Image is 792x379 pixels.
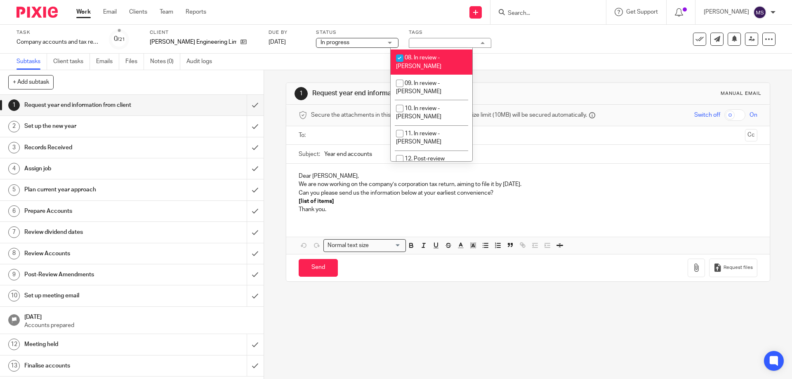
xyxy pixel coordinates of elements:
[295,87,308,100] div: 1
[150,54,180,70] a: Notes (0)
[8,75,54,89] button: + Add subtask
[8,99,20,111] div: 1
[8,339,20,350] div: 12
[704,8,749,16] p: [PERSON_NAME]
[24,290,167,302] h1: Set up meeting email
[709,259,757,277] button: Request files
[16,29,99,36] label: Task
[396,156,445,170] span: 12. Post-review adjustments
[16,7,58,18] img: Pixie
[396,55,441,69] span: 08. In review - [PERSON_NAME]
[8,205,20,217] div: 6
[750,111,757,119] span: On
[24,311,255,321] h1: [DATE]
[299,150,320,158] label: Subject:
[24,184,167,196] h1: Plan current year approach
[24,338,167,351] h1: Meeting held
[396,131,441,145] span: 11. In review - [PERSON_NAME]
[24,247,167,260] h1: Review Accounts
[186,54,218,70] a: Audit logs
[96,54,119,70] a: Emails
[269,29,306,36] label: Due by
[721,90,761,97] div: Manual email
[76,8,91,16] a: Work
[312,89,546,98] h1: Request year end information from client
[8,360,20,372] div: 13
[24,141,167,154] h1: Records Received
[507,10,581,17] input: Search
[150,38,236,46] p: [PERSON_NAME] Engineering Limited
[299,205,757,214] p: Thank you.
[745,129,757,141] button: Cc
[694,111,720,119] span: Switch off
[396,106,441,120] span: 10. In review - [PERSON_NAME]
[321,40,349,45] span: In progress
[114,34,125,44] div: 0
[24,226,167,238] h1: Review dividend dates
[8,226,20,238] div: 7
[269,39,286,45] span: [DATE]
[8,184,20,196] div: 5
[724,264,753,271] span: Request files
[118,37,125,42] small: /21
[753,6,766,19] img: svg%3E
[299,189,757,197] p: Can you please send us the information below at your earliest convenience?
[626,9,658,15] span: Get Support
[371,241,401,250] input: Search for option
[299,180,757,188] p: We are now working on the company’s corporation tax return, aiming to file it by [DATE].
[24,205,167,217] h1: Prepare Accounts
[24,321,255,330] p: Accounts prepared
[316,29,398,36] label: Status
[160,8,173,16] a: Team
[16,38,99,46] div: Company accounts and tax return
[186,8,206,16] a: Reports
[8,142,20,153] div: 3
[125,54,144,70] a: Files
[299,198,334,204] strong: [list of items]
[299,259,338,277] input: Send
[53,54,90,70] a: Client tasks
[16,54,47,70] a: Subtasks
[103,8,117,16] a: Email
[24,268,167,281] h1: Post-Review Amendments
[150,29,258,36] label: Client
[24,162,167,175] h1: Assign job
[8,121,20,132] div: 2
[129,8,147,16] a: Clients
[323,239,406,252] div: Search for option
[8,290,20,301] div: 10
[325,241,370,250] span: Normal text size
[409,29,491,36] label: Tags
[24,360,167,372] h1: Finalise accounts
[8,163,20,174] div: 4
[299,172,757,180] p: Dear [PERSON_NAME],
[311,111,587,119] span: Secure the attachments in this message. Files exceeding the size limit (10MB) will be secured aut...
[8,248,20,259] div: 8
[8,269,20,280] div: 9
[299,131,308,139] label: To:
[396,80,441,95] span: 09. In review - [PERSON_NAME]
[24,120,167,132] h1: Set up the new year
[24,99,167,111] h1: Request year end information from client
